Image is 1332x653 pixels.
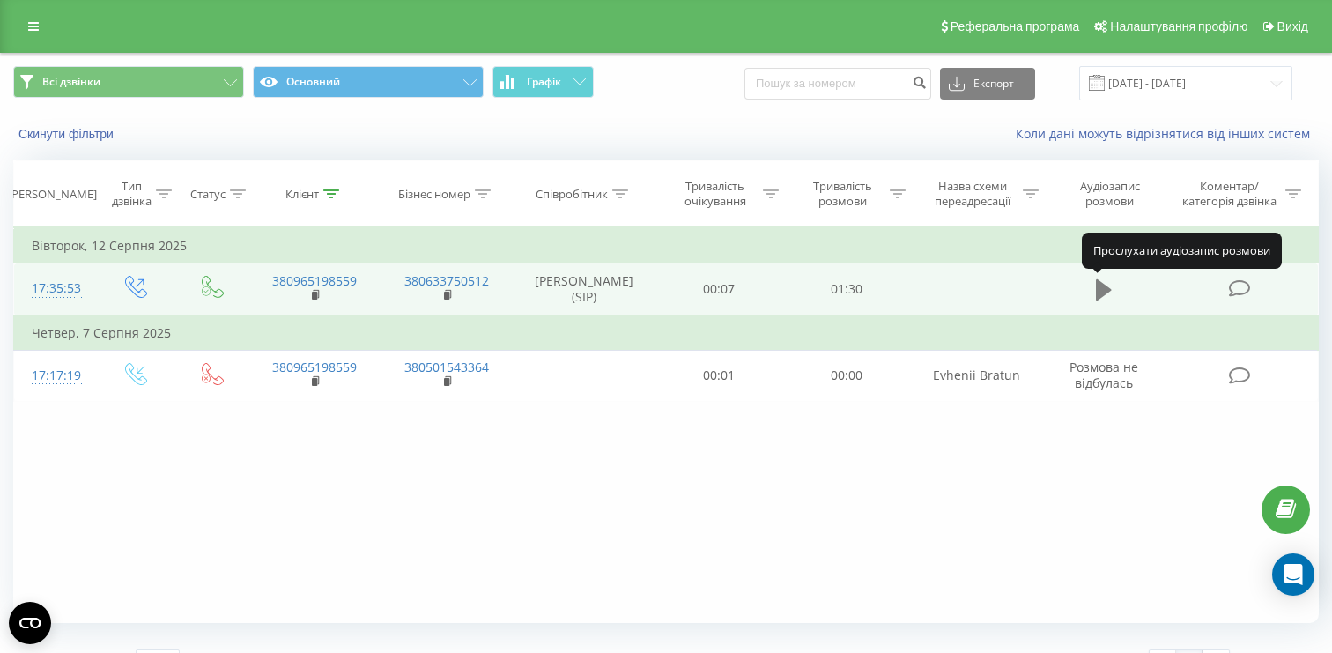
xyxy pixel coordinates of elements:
a: 380633750512 [404,272,489,289]
div: Назва схеми переадресації [926,179,1017,209]
button: Експорт [940,68,1035,100]
button: Графік [492,66,594,98]
input: Пошук за номером [744,68,931,100]
button: Скинути фільтри [13,126,122,142]
div: Тривалість розмови [799,179,886,209]
div: Аудіозапис розмови [1059,179,1161,209]
td: Вівторок, 12 Серпня 2025 [14,228,1319,263]
span: Реферальна програма [951,19,1080,33]
td: 00:01 [655,350,783,401]
a: 380501543364 [404,359,489,375]
td: 00:00 [783,350,911,401]
span: Графік [527,76,561,88]
td: 01:30 [783,263,911,315]
button: Всі дзвінки [13,66,244,98]
div: Коментар/категорія дзвінка [1178,179,1281,209]
span: Налаштування профілю [1110,19,1247,33]
div: Тривалість очікування [671,179,758,209]
td: Evhenii Bratun [910,350,1042,401]
div: Клієнт [285,187,319,202]
div: [PERSON_NAME] [8,187,97,202]
button: Основний [253,66,484,98]
a: 380965198559 [272,272,357,289]
div: Бізнес номер [398,187,470,202]
span: Всі дзвінки [42,75,100,89]
a: 380965198559 [272,359,357,375]
td: [PERSON_NAME] (SIP) [513,263,655,315]
div: Співробітник [536,187,608,202]
div: Прослухати аудіозапис розмови [1082,233,1282,268]
div: Статус [190,187,226,202]
button: Open CMP widget [9,602,51,644]
a: Коли дані можуть відрізнятися вiд інших систем [1016,125,1319,142]
div: Open Intercom Messenger [1272,553,1314,596]
div: 17:35:53 [32,271,78,306]
span: Розмова не відбулась [1069,359,1138,391]
div: 17:17:19 [32,359,78,393]
td: Четвер, 7 Серпня 2025 [14,315,1319,351]
div: Тип дзвінка [111,179,152,209]
td: 00:07 [655,263,783,315]
span: Вихід [1277,19,1308,33]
